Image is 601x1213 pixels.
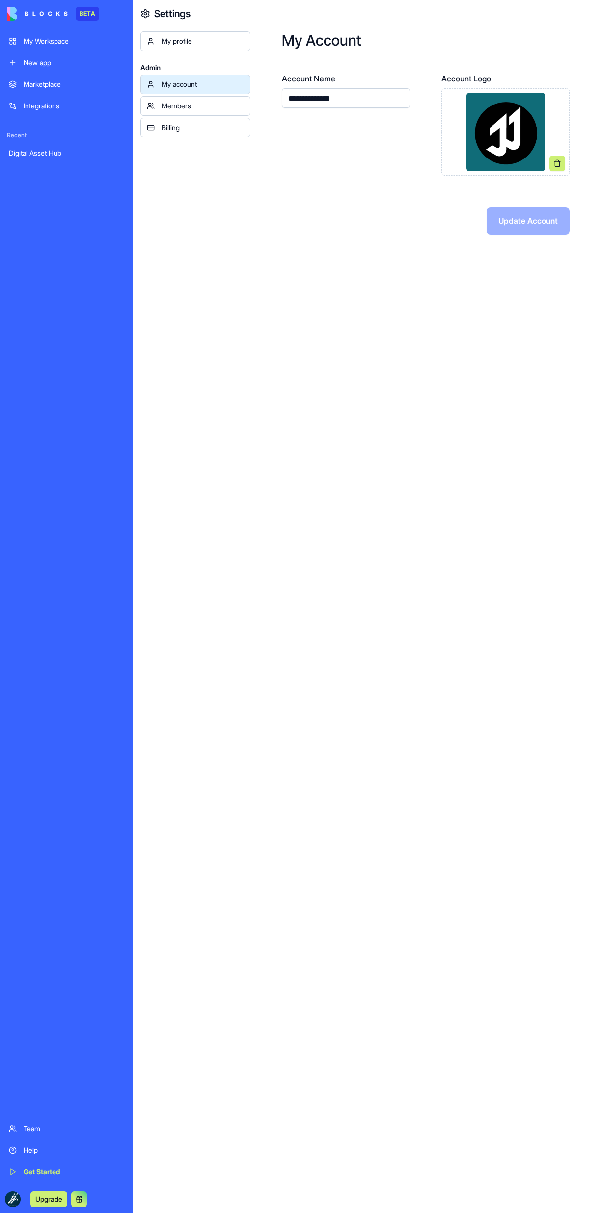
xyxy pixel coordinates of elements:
a: BETA [7,7,99,21]
h2: My Account [282,31,570,49]
a: My Workspace [3,31,130,51]
div: Help [24,1145,124,1155]
a: New app [3,53,130,73]
div: Marketplace [24,79,124,89]
div: Integrations [24,101,124,111]
a: Team [3,1119,130,1138]
div: My account [162,79,244,89]
div: Get Started [24,1167,124,1177]
a: Upgrade [30,1194,67,1204]
a: Integrations [3,96,130,116]
div: My Workspace [24,36,124,46]
a: My profile [140,31,250,51]
a: My account [140,75,250,94]
img: Preview [466,93,545,171]
img: JJ_Logo_yhs1wg.png [5,1191,21,1207]
div: Billing [162,123,244,132]
div: BETA [76,7,99,21]
img: logo [7,7,68,21]
div: New app [24,58,124,68]
button: Upgrade [30,1191,67,1207]
span: Recent [3,132,130,139]
a: Help [3,1140,130,1160]
div: My profile [162,36,244,46]
h4: Settings [154,7,191,21]
div: Digital Asset Hub [9,148,124,158]
a: Members [140,96,250,116]
span: Admin [140,63,250,73]
div: Team [24,1124,124,1134]
a: Digital Asset Hub [3,143,130,163]
label: Account Logo [441,73,570,84]
a: Get Started [3,1162,130,1182]
div: Members [162,101,244,111]
label: Account Name [282,73,410,84]
a: Marketplace [3,75,130,94]
a: Billing [140,118,250,137]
